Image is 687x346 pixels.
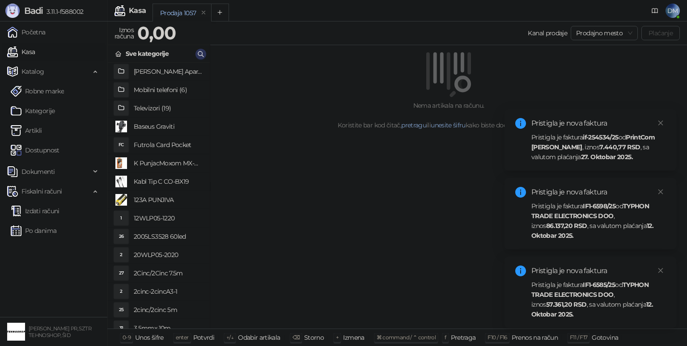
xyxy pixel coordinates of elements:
div: Pristigla je faktura od , iznos , sa valutom plaćanja [531,132,666,162]
h4: [PERSON_NAME] Aparati (2) [134,64,203,79]
a: Close [656,266,666,275]
span: f [445,334,446,341]
div: 25 [114,303,128,317]
div: Pristigla je nova faktura [531,187,666,198]
strong: IF1-6585/25 [583,281,615,289]
span: ⌫ [293,334,300,341]
h4: Televizori (19) [134,101,203,115]
a: Close [656,118,666,128]
span: + [336,334,339,341]
div: Gotovina [592,332,618,343]
div: FC [114,138,128,152]
a: Dostupnost [11,141,59,159]
img: Slika [114,156,128,170]
div: Unos šifre [135,332,164,343]
img: Slika [114,193,128,207]
span: info-circle [515,118,526,129]
div: Prodaja 1057 [160,8,196,18]
span: ↑/↓ [226,334,233,341]
a: unesite šifru [431,121,466,129]
h4: 20WLP05-2020 [134,248,203,262]
div: Pristigla je faktura od , iznos , sa valutom plaćanja [531,201,666,241]
a: ArtikliArtikli [11,122,42,139]
div: 2 [114,248,128,262]
img: Slika [114,119,128,134]
span: Prodajno mesto [576,26,632,40]
div: Nema artikala na računu. Koristite bar kod čitač, ili kako biste dodali artikle na račun. [221,101,676,130]
div: Kasa [129,7,146,14]
button: remove [198,9,209,17]
span: F11 / F17 [570,334,587,341]
div: 26 [114,229,128,244]
div: grid [108,63,210,329]
a: Kasa [7,43,35,61]
div: Potvrdi [193,332,215,343]
a: Kategorije [11,102,55,120]
div: 31 [114,321,128,335]
button: Add tab [211,4,229,21]
small: [PERSON_NAME] PR, SZTR TEHNOSHOP, ŠID [29,325,91,338]
h4: 123A PUNJIVA [134,193,203,207]
div: Prenos na račun [512,332,558,343]
a: Robne marke [11,82,64,100]
h4: Futrola Card Pocket [134,138,203,152]
h4: 12WLP05-1220 [134,211,203,225]
strong: IF1-6598/25 [583,202,615,210]
h4: Mobilni telefoni (6) [134,83,203,97]
span: Badi [24,5,43,16]
img: Artikli [11,125,21,136]
h4: Baseus Graviti [134,119,203,134]
img: Slika [114,174,128,189]
img: Logo [5,4,20,18]
span: DM [666,4,680,18]
span: Fiskalni računi [21,182,62,200]
span: info-circle [515,187,526,198]
span: ⌘ command / ⌃ control [377,334,436,341]
span: 3.11.1-f588002 [43,8,83,16]
h4: Kabl Tip C CO-BX19 [134,174,203,189]
span: close [657,267,664,274]
a: pretragu [401,121,426,129]
span: 0-9 [123,334,131,341]
a: Close [656,187,666,197]
span: info-circle [515,266,526,276]
div: Pretraga [451,332,476,343]
button: Plaćanje [641,26,680,40]
div: 2 [114,284,128,299]
h4: 3.5mmx 10m [134,321,203,335]
div: Pristigla je nova faktura [531,118,666,129]
span: Dokumenti [21,163,55,181]
a: Izdati računi [11,202,59,220]
strong: 27. Oktobar 2025. [581,153,633,161]
span: enter [176,334,189,341]
span: Katalog [21,63,44,80]
h4: 2cinc/2cinc 5m [134,303,203,317]
div: Sve kategorije [126,49,169,59]
a: Po danima [11,222,56,240]
a: Početna [7,23,46,41]
div: Pristigla je nova faktura [531,266,666,276]
strong: 57.361,20 RSD [546,300,587,308]
span: F10 / F16 [488,334,507,341]
span: close [657,189,664,195]
strong: 7.440,77 RSD [599,143,640,151]
span: close [657,120,664,126]
a: Dokumentacija [648,4,662,18]
div: 27 [114,266,128,280]
h4: 2cinc-2cincA3-1 [134,284,203,299]
div: Storno [304,332,324,343]
strong: 0,00 [137,22,176,44]
div: 1 [114,211,128,225]
strong: if-254534/25 [583,133,618,141]
strong: 86.137,20 RSD [546,222,587,230]
div: Iznos računa [113,24,136,42]
div: Pristigla je faktura od , iznos , sa valutom plaćanja [531,280,666,319]
div: Izmena [343,332,364,343]
img: 64x64-companyLogo-68805acf-9e22-4a20-bcb3-9756868d3d19.jpeg [7,323,25,341]
h4: 2005LS3528 60led [134,229,203,244]
div: Kanal prodaje [528,28,567,38]
h4: K PunjacMoxom MX-HC25 PD 20W [134,156,203,170]
div: Odabir artikala [238,332,280,343]
h4: 2Cinc/2Cinc 7.5m [134,266,203,280]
